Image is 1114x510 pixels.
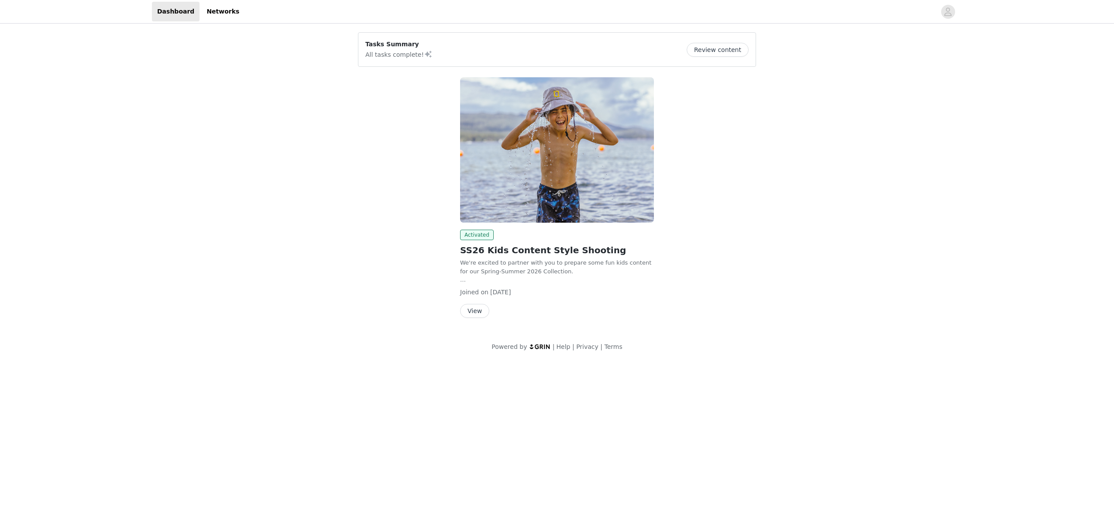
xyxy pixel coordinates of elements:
[576,343,598,350] a: Privacy
[460,304,489,318] button: View
[365,40,433,49] p: Tasks Summary
[460,308,489,314] a: View
[944,5,952,19] div: avatar
[490,289,511,296] span: [DATE]
[492,343,527,350] span: Powered by
[460,77,654,223] img: BUFF®
[460,230,494,240] span: Activated
[201,2,244,21] a: Networks
[572,343,574,350] span: |
[460,244,654,257] h2: SS26 Kids Content Style Shooting
[553,343,555,350] span: |
[557,343,571,350] a: Help
[152,2,199,21] a: Dashboard
[365,49,433,59] p: All tasks complete!
[600,343,602,350] span: |
[460,289,488,296] span: Joined on
[687,43,749,57] button: Review content
[604,343,622,350] a: Terms
[529,344,551,349] img: logo
[460,259,651,275] span: We're excited to partner with you to prepare some fun kids content for our Spring-Summer 2026 Col...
